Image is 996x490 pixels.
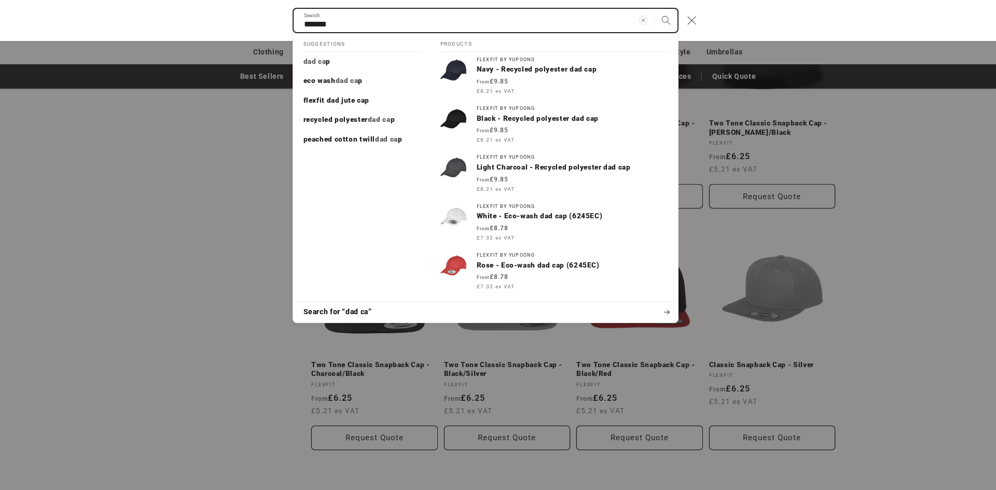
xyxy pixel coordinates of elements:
[303,135,403,144] p: peached cotton twill dad cap
[477,275,490,280] span: From
[477,78,508,85] strong: £9.85
[681,9,703,32] button: Close
[293,91,430,110] a: flexfit dad jute cap
[477,225,508,232] strong: £8.78
[336,76,358,85] mark: dad ca
[477,226,490,231] span: From
[358,76,363,85] span: p
[368,115,391,123] mark: dad ca
[430,247,678,296] a: Flexfit by YupoongRose - Eco-wash dad cap (6245EC) From£8.78 £7.32 ex VAT
[293,130,430,149] a: peached cotton twill dad cap
[477,163,668,172] p: Light Charcoal - Recycled polyester dad cap
[303,307,372,317] span: Search for “dad ca”
[477,176,508,183] strong: £9.85
[477,65,668,74] p: Navy - Recycled polyester dad cap
[477,204,668,209] div: Flexfit by Yupoong
[430,101,678,149] a: Flexfit by YupoongBlack - Recycled polyester dad cap From£9.85 £8.21 ex VAT
[477,253,668,258] div: Flexfit by Yupoong
[440,57,466,83] img: Recycled polyester dad cap
[430,199,678,247] a: Flexfit by YupoongWhite - Eco-wash dad cap (6245EC) From£8.78 £7.32 ex VAT
[632,9,655,32] button: Clear search term
[303,135,376,143] span: peached cotton twill
[391,115,395,123] span: p
[477,155,668,160] div: Flexfit by Yupoong
[823,378,996,490] iframe: Chat Widget
[398,135,403,143] span: p
[440,33,668,52] h2: Products
[477,234,515,242] span: £7.32 ex VAT
[477,185,515,193] span: £8.21 ex VAT
[430,52,678,101] a: Flexfit by YupoongNavy - Recycled polyester dad cap From£9.85 £8.21 ex VAT
[477,261,668,270] p: Rose - Eco-wash dad cap (6245EC)
[477,114,668,123] p: Black - Recycled polyester dad cap
[303,57,326,65] mark: dad ca
[293,110,430,130] a: recycled polyester dad cap
[375,135,398,143] mark: dad ca
[655,9,677,32] button: Search
[477,127,508,134] strong: £9.85
[477,128,490,133] span: From
[303,96,370,105] p: flexfit dad jute cap
[293,71,430,91] a: eco wash dad cap
[303,115,395,124] p: recycled polyester dad cap
[477,57,668,63] div: Flexfit by Yupoong
[440,106,466,132] img: Recycled polyester dad cap
[477,106,668,111] div: Flexfit by Yupoong
[303,76,363,86] p: eco wash dad cap
[477,87,515,95] span: £8.21 ex VAT
[303,96,370,104] span: flexfit dad jute cap
[477,177,490,183] span: From
[326,57,330,65] span: p
[477,273,508,281] strong: £8.78
[303,76,336,85] span: eco wash
[303,33,420,52] h2: Suggestions
[440,155,466,180] img: Recycled polyester dad cap
[477,79,490,85] span: From
[303,115,368,123] span: recycled polyester
[477,283,515,290] span: £7.32 ex VAT
[440,204,466,230] img: Eco-wash dad cap (6245EC)
[303,57,330,66] p: dad cap
[293,52,430,72] a: dad cap
[477,212,668,221] p: White - Eco-wash dad cap (6245EC)
[440,253,466,278] img: Eco-wash dad cap (6245EC)
[430,149,678,198] a: Flexfit by YupoongLight Charcoal - Recycled polyester dad cap From£9.85 £8.21 ex VAT
[477,136,515,144] span: £8.21 ex VAT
